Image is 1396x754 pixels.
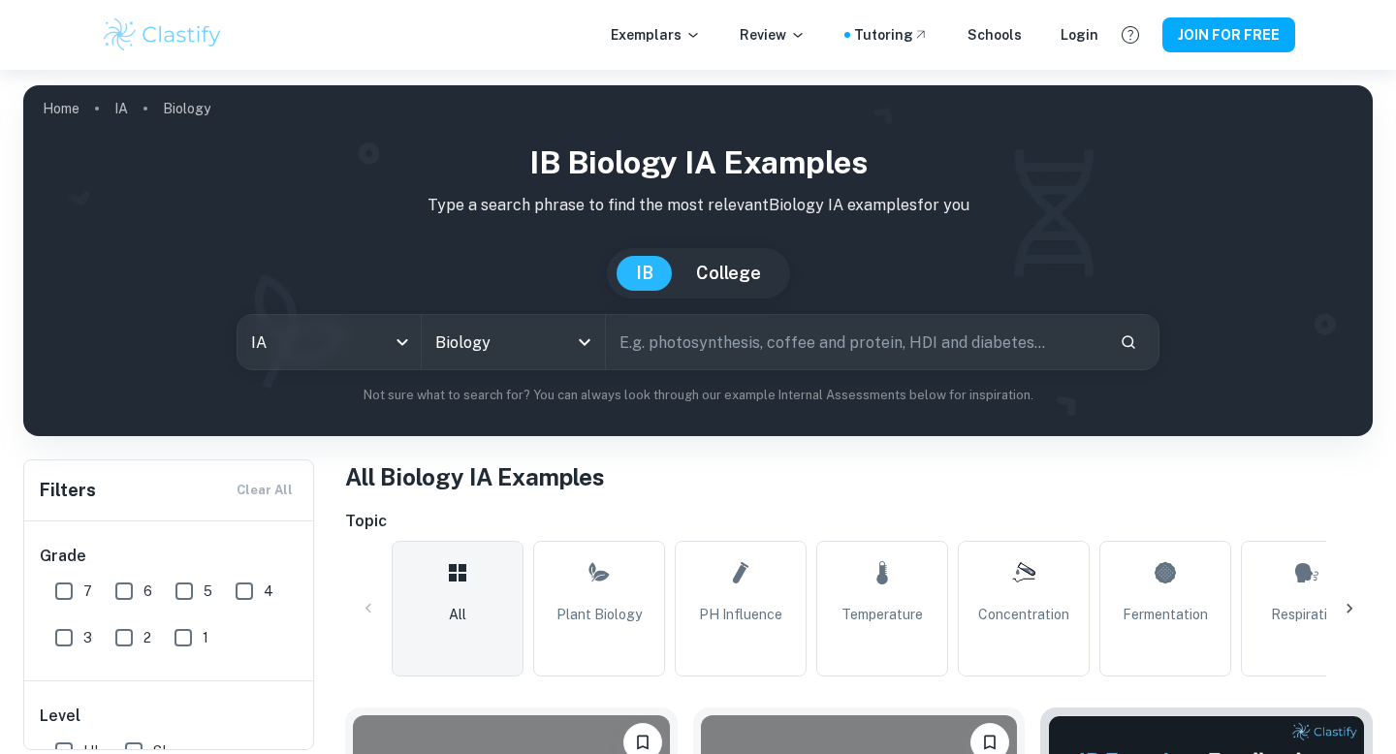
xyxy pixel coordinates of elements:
[345,459,1373,494] h1: All Biology IA Examples
[699,604,782,625] span: pH Influence
[1271,604,1343,625] span: Respiration
[40,545,300,568] h6: Grade
[978,604,1069,625] span: Concentration
[264,581,273,602] span: 4
[143,581,152,602] span: 6
[40,705,300,728] h6: Level
[39,386,1357,405] p: Not sure what to search for? You can always look through our example Internal Assessments below f...
[1162,17,1295,52] button: JOIN FOR FREE
[968,24,1022,46] a: Schools
[163,98,210,119] p: Biology
[23,85,1373,436] img: profile cover
[1123,604,1208,625] span: Fermentation
[83,627,92,648] span: 3
[101,16,224,54] img: Clastify logo
[677,256,780,291] button: College
[43,95,79,122] a: Home
[1112,326,1145,359] button: Search
[114,95,128,122] a: IA
[345,510,1373,533] h6: Topic
[617,256,673,291] button: IB
[39,140,1357,186] h1: IB Biology IA examples
[1114,18,1147,51] button: Help and Feedback
[204,581,212,602] span: 5
[203,627,208,648] span: 1
[449,604,466,625] span: All
[83,581,92,602] span: 7
[606,315,1104,369] input: E.g. photosynthesis, coffee and protein, HDI and diabetes...
[571,329,598,356] button: Open
[854,24,929,46] a: Tutoring
[39,194,1357,217] p: Type a search phrase to find the most relevant Biology IA examples for you
[40,477,96,504] h6: Filters
[841,604,923,625] span: Temperature
[556,604,642,625] span: Plant Biology
[238,315,421,369] div: IA
[1061,24,1098,46] a: Login
[740,24,806,46] p: Review
[611,24,701,46] p: Exemplars
[143,627,151,648] span: 2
